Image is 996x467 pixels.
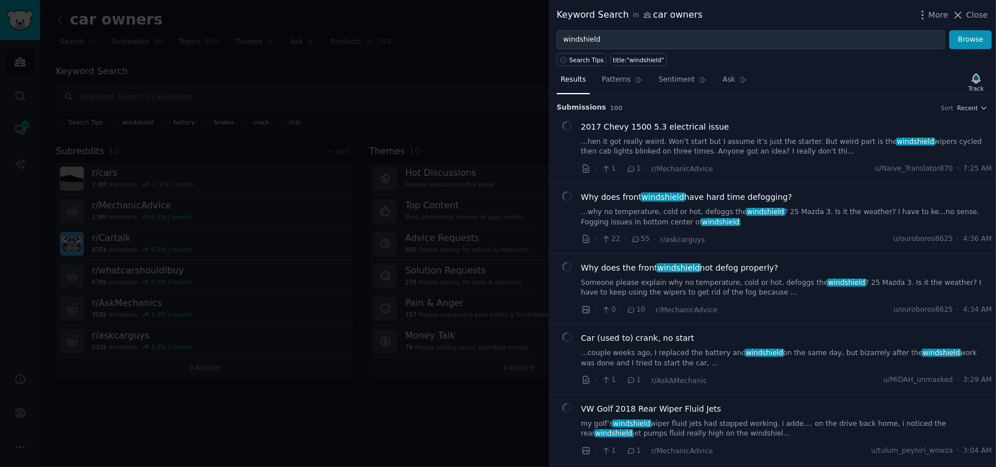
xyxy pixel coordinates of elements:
a: my golf’swindshieldwiper fluid jets had stopped working. i adde.... on the drive back home, i not... [581,419,993,439]
span: windshield [827,279,867,287]
div: Keyword Search car owners [557,8,703,22]
button: More [917,9,949,21]
span: windshield [701,218,740,226]
span: 4:34 AM [963,305,992,315]
a: Patterns [598,71,646,94]
span: windshield [641,192,685,202]
span: · [957,234,959,244]
a: Why does frontwindshieldhave hard time defogging? [581,191,792,203]
span: windshield [594,429,634,437]
span: u/tulum_peyniri_wowza [871,446,953,456]
span: u/ouroboros8625 [893,234,953,244]
div: Sort [941,104,954,112]
span: r/askcarguys [661,236,705,244]
span: · [595,163,597,175]
a: Sentiment [655,71,711,94]
a: title:"windshield" [610,53,667,66]
span: Ask [723,75,735,85]
span: Recent [957,104,978,112]
span: · [645,375,647,387]
span: 10 [626,305,645,315]
span: · [645,163,647,175]
span: · [620,375,622,387]
span: 1 [626,164,641,174]
span: · [595,375,597,387]
span: u/MiDAH_unmasked [884,375,953,385]
button: Track [965,70,988,94]
input: Try a keyword related to your business [557,30,945,50]
span: 0 [601,305,616,315]
a: Results [557,71,590,94]
span: 7:25 AM [963,164,992,174]
span: · [620,445,622,457]
span: windshield [745,349,784,357]
span: Results [561,75,586,85]
a: ...why no temperature, cold or hot, defoggs thewindshield? 25 Mazda 3. Is it the weather? I have ... [581,207,993,227]
div: title:"windshield" [613,56,665,64]
span: · [625,234,627,245]
span: 1 [626,446,641,456]
span: 1 [601,164,616,174]
span: Search Tips [569,56,604,64]
span: r/MechanicAdvice [651,447,713,455]
span: u/ouroboros8625 [893,305,953,315]
span: 3:29 AM [963,375,992,385]
a: Car (used to) crank, no start [581,332,695,344]
button: Close [952,9,988,21]
span: · [649,304,651,316]
span: in [633,10,639,21]
span: windshield [896,138,936,146]
a: VW Golf 2018 Rear Wiper Fluid Jets [581,403,722,415]
span: 1 [626,375,641,385]
span: · [645,445,647,457]
span: windshield [922,349,961,357]
span: windshield [746,208,786,216]
span: 4:36 AM [963,234,992,244]
span: · [595,304,597,316]
span: · [595,234,597,245]
span: Sentiment [659,75,695,85]
a: 2017 Chevy 1500 5.3 electrical issue [581,121,730,133]
span: r/AskAMechanic [651,377,707,385]
span: · [957,446,959,456]
a: Ask [719,71,751,94]
a: ...couple weeks ago, I replaced the battery andwindshieldon the same day, but bizarrely after the... [581,348,993,368]
span: · [957,305,959,315]
span: · [620,163,622,175]
span: More [929,9,949,21]
span: Patterns [602,75,630,85]
a: Why does the frontwindshieldnot defog properly? [581,262,779,274]
span: Why does front have hard time defogging? [581,191,792,203]
button: Recent [957,104,988,112]
a: Someone please explain why no temperature, cold or hot, defoggs thewindshield? 25 Mazda 3. Is it ... [581,278,993,298]
span: windshield [657,263,701,272]
button: Browse [949,30,992,50]
span: · [957,375,959,385]
span: 3:04 AM [963,446,992,456]
span: Submission s [557,103,606,113]
span: · [654,234,656,245]
span: 55 [631,234,650,244]
span: r/MechanicAdvice [651,165,713,173]
span: · [595,445,597,457]
span: 1 [601,375,616,385]
span: 22 [601,234,620,244]
span: u/Naive_Translator870 [875,164,953,174]
span: Why does the front not defog properly? [581,262,779,274]
a: ...hen it got really weird. Won’t start but I assume it’s just the starter. But weird part is the... [581,137,993,157]
span: windshield [612,420,651,428]
span: 100 [610,104,623,111]
button: Search Tips [557,53,606,66]
span: 1 [601,446,616,456]
span: · [620,304,622,316]
div: Track [969,84,984,92]
span: · [957,164,959,174]
span: Close [966,9,988,21]
span: r/MechanicAdvice [656,306,718,314]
